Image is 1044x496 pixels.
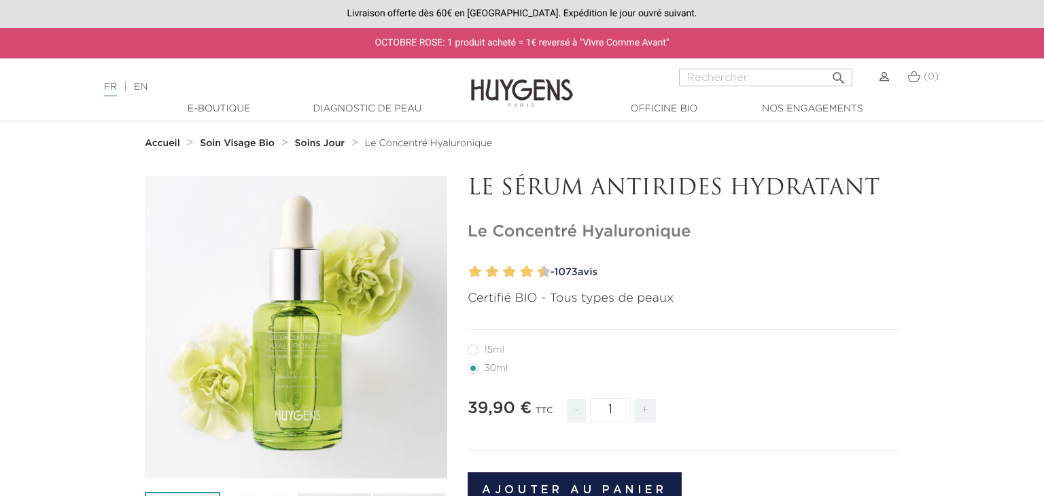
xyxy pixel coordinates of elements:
[365,138,492,149] a: Le Concentré Hyaluronique
[468,400,532,417] span: 39,90 €
[826,65,851,83] button: 
[540,262,551,282] label: 10
[145,139,180,148] strong: Accueil
[468,222,899,242] h1: Le Concentré Hyaluronique
[523,262,533,282] label: 8
[471,57,573,109] img: Huygens
[151,102,287,116] a: E-Boutique
[483,262,487,282] label: 3
[200,139,275,148] strong: Soin Visage Bio
[554,267,578,277] span: 1073
[200,138,278,149] a: Soin Visage Bio
[924,72,939,82] span: (0)
[506,262,516,282] label: 6
[97,79,425,95] div: |
[500,262,505,282] label: 5
[468,363,524,374] label: 30ml
[634,399,656,423] span: +
[590,398,631,422] input: Quantité
[466,262,470,282] label: 1
[134,82,147,92] a: EN
[489,262,499,282] label: 4
[679,69,852,86] input: Rechercher
[517,262,522,282] label: 7
[534,262,539,282] label: 9
[299,102,435,116] a: Diagnostic de peau
[744,102,880,116] a: Nos engagements
[536,396,553,433] div: TTC
[295,138,348,149] a: Soins Jour
[145,138,183,149] a: Accueil
[365,139,492,148] span: Le Concentré Hyaluronique
[468,289,899,308] p: Certifié BIO - Tous types de peaux
[468,176,899,202] p: LE SÉRUM ANTIRIDES HYDRATANT
[104,82,117,96] a: FR
[831,66,847,82] i: 
[468,344,521,355] label: 15ml
[546,262,899,283] a: -1073avis
[567,399,586,423] span: -
[596,102,732,116] a: Officine Bio
[295,139,345,148] strong: Soins Jour
[472,262,482,282] label: 2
